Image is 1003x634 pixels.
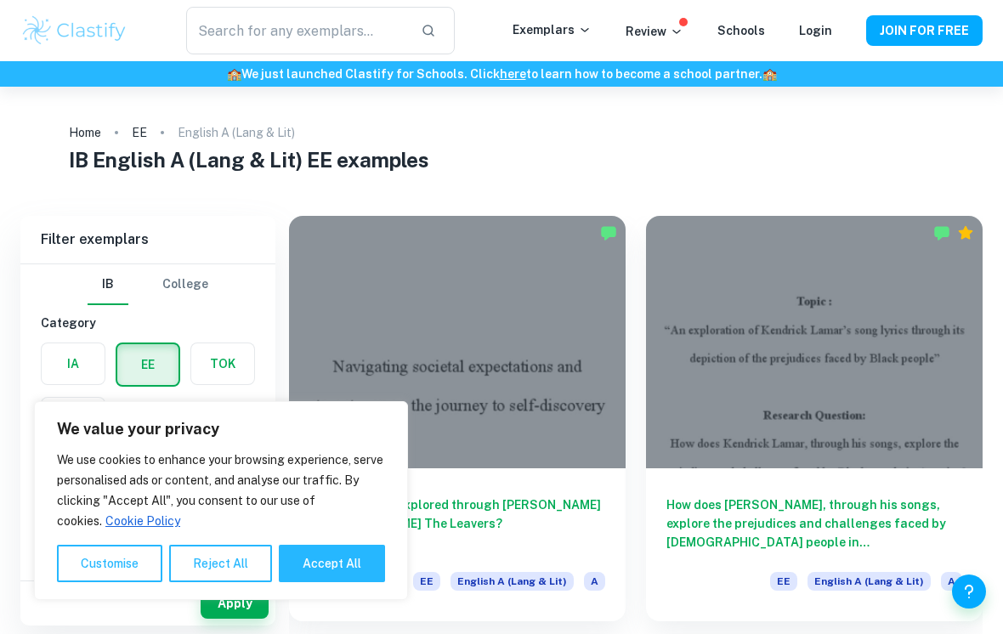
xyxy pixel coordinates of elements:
span: 🏫 [227,67,241,81]
img: Clastify logo [20,14,128,48]
span: A [584,572,605,591]
input: Search for any exemplars... [186,7,407,54]
button: Apply [201,588,269,619]
span: EE [413,572,440,591]
a: EE [132,121,147,144]
h6: Category [41,314,255,332]
img: Marked [600,224,617,241]
h1: IB English A (Lang & Lit) EE examples [69,144,935,175]
p: We value your privacy [57,419,385,439]
div: Filter type choice [88,264,208,305]
h6: We just launched Clastify for Schools. Click to learn how to become a school partner. [3,65,1000,83]
h6: How is identity explored through [PERSON_NAME] in [PERSON_NAME] The Leavers? [309,495,605,552]
p: Review [626,22,683,41]
a: How is identity explored through [PERSON_NAME] in [PERSON_NAME] The Leavers?EEEnglish A (Lang & L... [289,216,626,621]
a: Cookie Policy [105,513,181,529]
button: Reject All [169,545,272,582]
p: English A (Lang & Lit) [178,123,295,142]
button: Accept All [279,545,385,582]
span: English A (Lang & Lit) [450,572,574,591]
button: EE [117,344,178,385]
img: Marked [933,224,950,241]
a: here [500,67,526,81]
button: JOIN FOR FREE [866,15,983,46]
button: IA [42,343,105,384]
h6: How does [PERSON_NAME], through his songs, explore the prejudices and challenges faced by [DEMOGR... [666,495,962,552]
a: Schools [717,24,765,37]
div: We value your privacy [34,401,408,600]
button: Help and Feedback [952,575,986,609]
a: Login [799,24,832,37]
button: College [162,264,208,305]
button: TOK [191,343,254,384]
button: Customise [57,545,162,582]
button: Notes [42,398,105,439]
div: Premium [957,224,974,241]
p: Exemplars [513,20,592,39]
span: English A (Lang & Lit) [807,572,931,591]
h6: Filter exemplars [20,216,275,263]
p: We use cookies to enhance your browsing experience, serve personalised ads or content, and analys... [57,450,385,531]
a: How does [PERSON_NAME], through his songs, explore the prejudices and challenges faced by [DEMOGR... [646,216,983,621]
span: A [941,572,962,591]
a: Home [69,121,101,144]
button: IB [88,264,128,305]
span: 🏫 [762,67,777,81]
span: EE [770,572,797,591]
